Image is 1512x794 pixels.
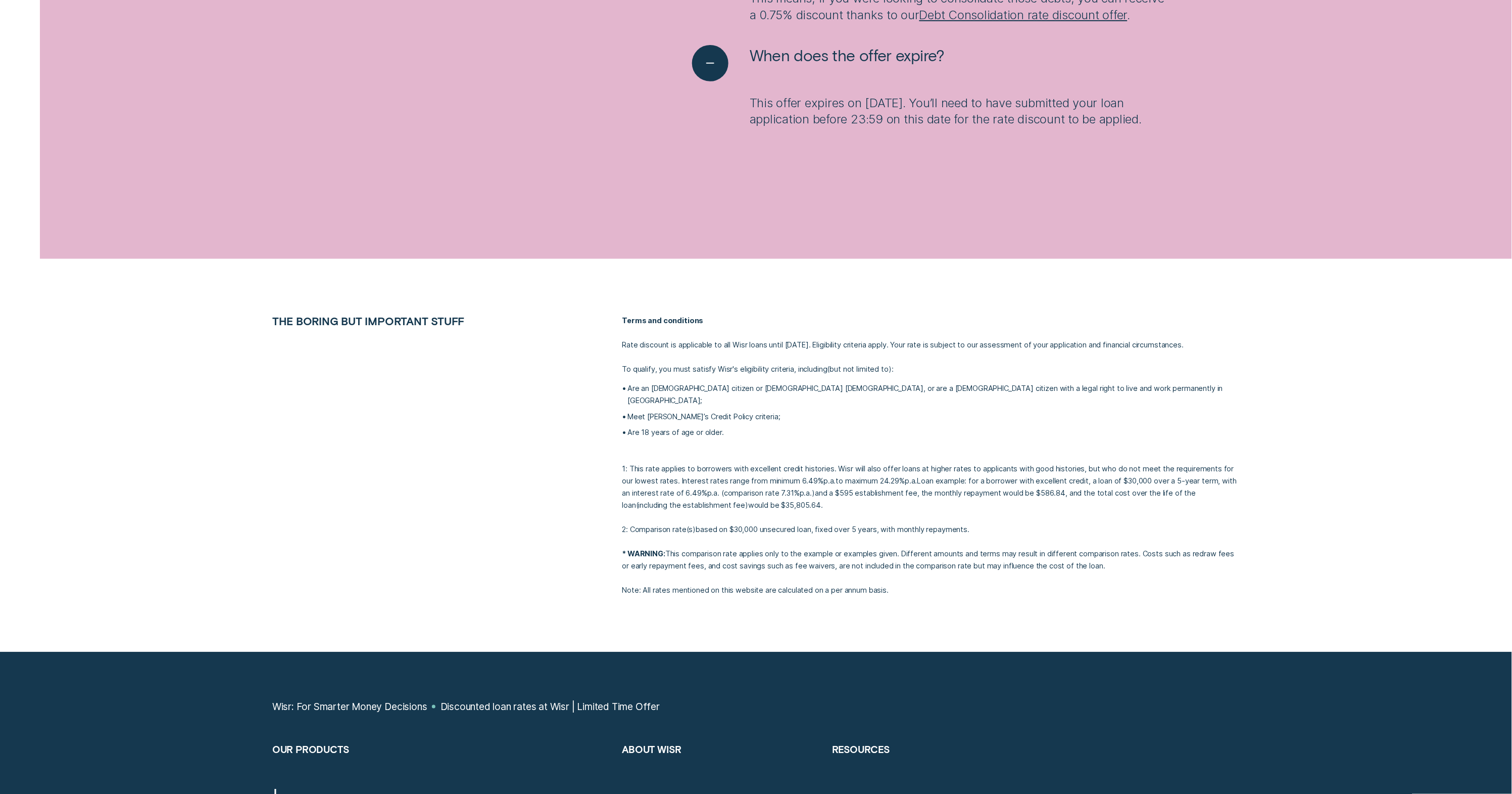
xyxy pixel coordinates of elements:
[622,549,665,558] strong: * WARNING:
[441,700,660,713] a: Discounted loan rates at Wisr | Limited Time Offer
[812,489,815,497] span: )
[707,489,719,497] span: p.a.
[622,548,1240,572] p: This comparison rate applies only to the example or examples given. Different amounts and terms m...
[692,45,945,81] button: See less
[750,95,1170,128] p: This offer expires on [DATE]. You’ll need to have submitted your loan application before 23:59 on...
[266,315,546,327] h2: THE BORING BUT IMPORTANT STUFF
[905,476,917,485] span: p.a.
[827,365,830,373] span: (
[832,743,1030,792] h2: Resources
[823,476,836,485] span: p.a.
[622,339,1240,351] p: Rate discount is applicable to all Wisr loans until [DATE]. Eligibility criteria apply. Your rate...
[750,45,945,65] span: When does the offer expire?
[693,525,696,534] span: )
[272,700,427,713] a: Wisr: For Smarter Money Decisions
[800,489,812,497] span: p.a.
[905,476,917,485] span: Per Annum
[627,382,1240,407] p: Are an [DEMOGRAPHIC_DATA] citizen or [DEMOGRAPHIC_DATA] [DEMOGRAPHIC_DATA], or are a [DEMOGRAPHIC...
[707,489,719,497] span: Per Annum
[687,525,689,534] span: (
[627,426,1240,438] p: Are 18 years of age or older.
[721,489,724,497] span: (
[622,316,703,325] strong: Terms and conditions
[627,411,1240,423] p: Meet [PERSON_NAME]’s Credit Policy criteria;
[622,451,1240,536] p: 1: This rate applies to borrowers with excellent credit histories. Wisr will also offer loans at ...
[636,501,639,509] span: (
[745,501,748,509] span: )
[800,489,812,497] span: Per Annum
[622,743,820,792] h2: About Wisr
[823,476,836,485] span: Per Annum
[272,743,610,792] h2: Our Products
[889,365,892,373] span: )
[622,363,1240,375] p: To qualify, you must satisfy Wisr's eligibility criteria, including but not limited to :
[622,584,1240,596] p: Note: All rates mentioned on this website are calculated on a per annum basis.
[919,8,1128,22] a: Debt Consolidation rate discount offer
